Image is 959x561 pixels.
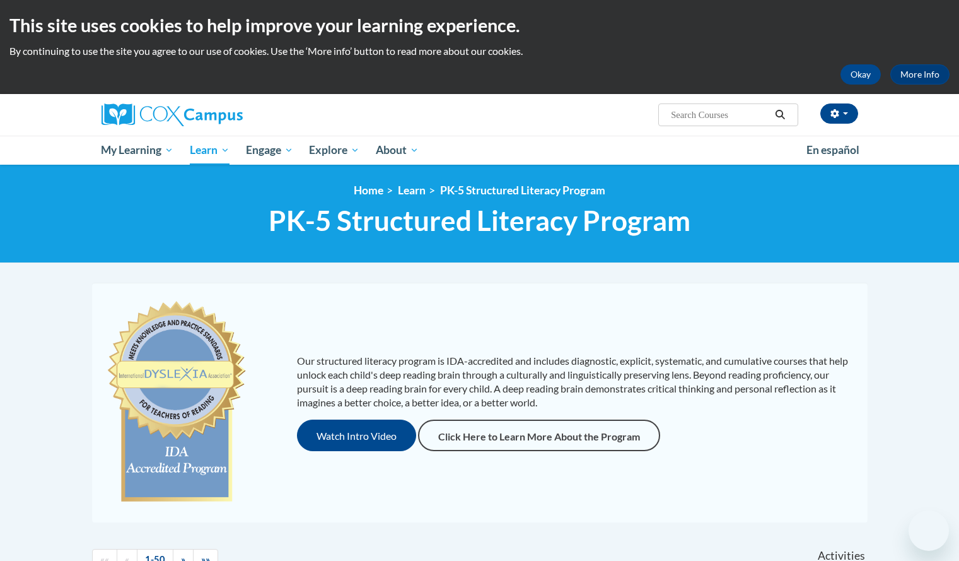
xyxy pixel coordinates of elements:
span: About [376,143,419,158]
div: Main menu [83,136,877,165]
iframe: Button to launch messaging window [909,511,949,551]
a: En español [798,137,868,163]
a: More Info [890,64,950,85]
button: Search [770,107,789,122]
button: Okay [840,64,881,85]
a: Home [354,184,383,197]
button: Account Settings [820,103,858,124]
a: PK-5 Structured Literacy Program [440,184,605,197]
span: My Learning [101,143,173,158]
span: En español [806,143,859,156]
p: By continuing to use the site you agree to our use of cookies. Use the ‘More info’ button to read... [9,44,950,58]
span: Explore [309,143,359,158]
a: Explore [301,136,368,165]
a: Cox Campus [102,103,341,126]
a: Learn [182,136,238,165]
a: My Learning [93,136,182,165]
span: Learn [190,143,230,158]
h2: This site uses cookies to help improve your learning experience. [9,13,950,38]
p: Our structured literacy program is IDA-accredited and includes diagnostic, explicit, systematic, ... [297,354,855,410]
a: About [368,136,427,165]
input: Search Courses [670,107,770,122]
a: Learn [398,184,426,197]
img: c477cda6-e343-453b-bfce-d6f9e9818e1c.png [105,295,249,510]
a: Click Here to Learn More About the Program [418,420,660,451]
img: Cox Campus [102,103,243,126]
span: PK-5 Structured Literacy Program [269,204,690,237]
span: Engage [246,143,293,158]
a: Engage [238,136,301,165]
button: Watch Intro Video [297,420,416,451]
